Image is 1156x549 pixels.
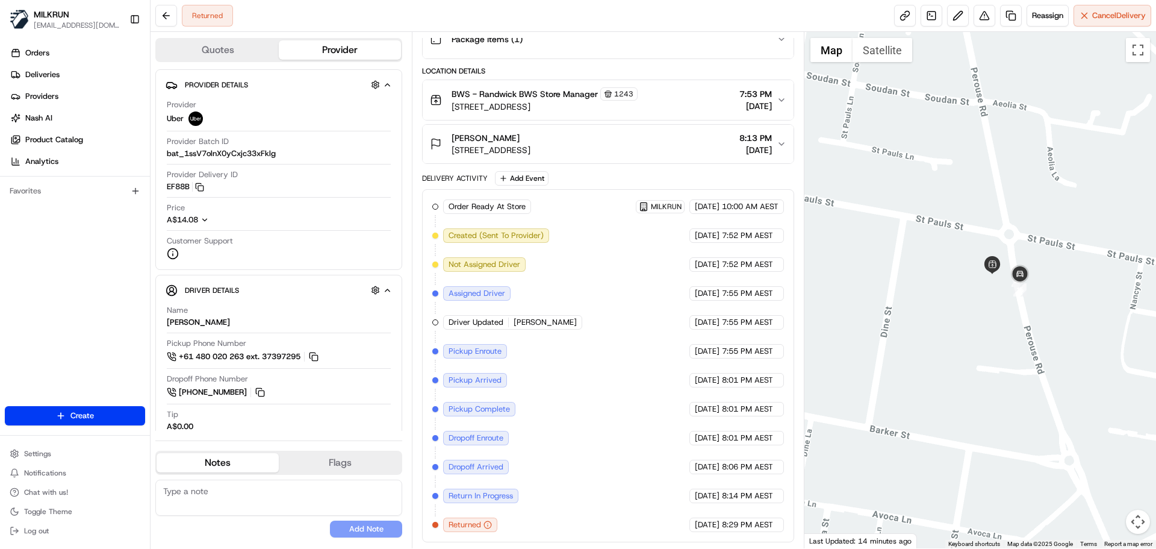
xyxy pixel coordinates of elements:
[722,288,773,299] span: 7:55 PM AEST
[695,433,719,444] span: [DATE]
[722,346,773,357] span: 7:55 PM AEST
[25,156,58,167] span: Analytics
[695,201,719,212] span: [DATE]
[449,375,502,386] span: Pickup Arrived
[804,533,917,548] div: Last Updated: 14 minutes ago
[5,108,150,128] a: Nash AI
[452,132,520,144] span: [PERSON_NAME]
[185,80,248,90] span: Provider Details
[722,462,773,472] span: 8:06 PM AEST
[167,215,198,225] span: A$14.08
[722,519,773,530] span: 8:29 PM AEST
[5,152,150,171] a: Analytics
[5,522,145,539] button: Log out
[167,317,230,328] div: [PERSON_NAME]
[1074,5,1151,27] button: CancelDelivery
[167,99,196,110] span: Provider
[1027,5,1069,27] button: Reassign
[167,386,267,399] a: [PHONE_NUMBER]
[167,236,233,246] span: Customer Support
[1013,283,1027,296] div: 16
[722,317,773,328] span: 7:55 PM AEST
[449,433,503,444] span: Dropoff Enroute
[739,100,772,112] span: [DATE]
[185,286,239,295] span: Driver Details
[34,8,69,20] button: MILKRUN
[695,462,719,472] span: [DATE]
[449,491,513,501] span: Return In Progress
[695,230,719,241] span: [DATE]
[167,338,246,349] span: Pickup Phone Number
[5,130,150,149] a: Product Catalog
[449,230,544,241] span: Created (Sent To Provider)
[5,5,125,34] button: MILKRUNMILKRUN[EMAIL_ADDRESS][DOMAIN_NAME]
[948,540,1000,548] button: Keyboard shortcuts
[722,201,778,212] span: 10:00 AM AEST
[695,317,719,328] span: [DATE]
[722,375,773,386] span: 8:01 PM AEST
[167,202,185,213] span: Price
[695,519,719,530] span: [DATE]
[1080,541,1097,547] a: Terms (opens in new tab)
[423,80,793,120] button: BWS - Randwick BWS Store Manager1243[STREET_ADDRESS]7:53 PM[DATE]
[34,20,120,30] span: [EMAIL_ADDRESS][DOMAIN_NAME]
[695,404,719,415] span: [DATE]
[695,491,719,501] span: [DATE]
[449,404,510,415] span: Pickup Complete
[614,89,633,99] span: 1243
[695,346,719,357] span: [DATE]
[423,125,793,163] button: [PERSON_NAME][STREET_ADDRESS]8:13 PM[DATE]
[1126,38,1150,62] button: Toggle fullscreen view
[5,406,145,425] button: Create
[167,169,238,180] span: Provider Delivery ID
[695,288,719,299] span: [DATE]
[5,503,145,520] button: Toggle Theme
[5,465,145,482] button: Notifications
[449,259,520,270] span: Not Assigned Driver
[167,181,204,192] button: EF88B
[188,111,203,126] img: uber-new-logo.jpeg
[167,374,248,384] span: Dropoff Phone Number
[739,88,772,100] span: 7:53 PM
[24,449,51,459] span: Settings
[810,38,853,62] button: Show street map
[70,410,94,421] span: Create
[423,20,793,58] button: Package Items (1)
[24,526,49,536] span: Log out
[25,134,83,145] span: Product Catalog
[695,259,719,270] span: [DATE]
[166,75,392,95] button: Provider Details
[449,201,526,212] span: Order Ready At Store
[739,144,772,156] span: [DATE]
[167,136,229,147] span: Provider Batch ID
[722,259,773,270] span: 7:52 PM AEST
[5,445,145,462] button: Settings
[722,491,773,501] span: 8:14 PM AEST
[722,404,773,415] span: 8:01 PM AEST
[24,488,68,497] span: Chat with us!
[422,66,794,76] div: Location Details
[449,288,505,299] span: Assigned Driver
[722,433,773,444] span: 8:01 PM AEST
[167,421,193,432] div: A$0.00
[422,174,488,183] div: Delivery Activity
[157,40,279,60] button: Quotes
[166,280,392,300] button: Driver Details
[651,202,682,212] span: MILKRUN
[853,38,912,62] button: Show satellite imagery
[449,462,503,472] span: Dropoff Arrived
[449,317,503,328] span: Driver Updated
[5,484,145,501] button: Chat with us!
[167,350,320,363] a: +61 480 020 263 ext. 37397295
[167,113,184,124] span: Uber
[25,48,49,58] span: Orders
[452,88,598,100] span: BWS - Randwick BWS Store Manager
[1126,510,1150,534] button: Map camera controls
[452,144,530,156] span: [STREET_ADDRESS]
[24,468,66,478] span: Notifications
[5,43,150,63] a: Orders
[514,317,577,328] span: [PERSON_NAME]
[179,351,300,362] span: +61 480 020 263 ext. 37397295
